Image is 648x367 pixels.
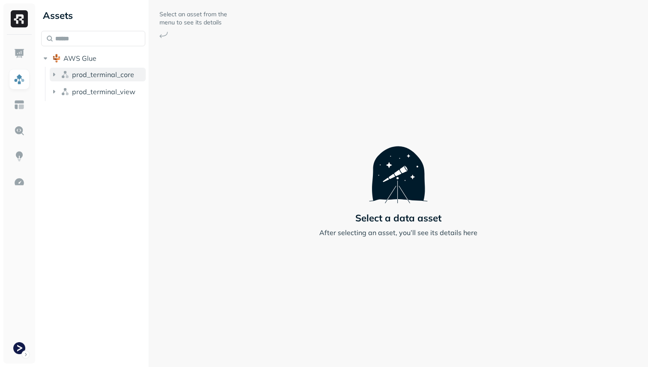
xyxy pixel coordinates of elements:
[14,176,25,188] img: Optimization
[159,10,228,27] p: Select an asset from the menu to see its details
[14,125,25,136] img: Query Explorer
[52,54,61,63] img: root
[72,70,134,79] span: prod_terminal_core
[14,48,25,59] img: Dashboard
[41,9,145,22] div: Assets
[63,54,96,63] span: AWS Glue
[355,212,441,224] p: Select a data asset
[14,99,25,110] img: Asset Explorer
[369,129,428,203] img: Telescope
[50,68,146,81] button: prod_terminal_core
[72,87,135,96] span: prod_terminal_view
[159,32,168,38] img: Arrow
[319,227,477,238] p: After selecting an asset, you’ll see its details here
[50,85,146,98] button: prod_terminal_view
[11,10,28,27] img: Ryft
[61,87,69,96] img: namespace
[61,70,69,79] img: namespace
[14,151,25,162] img: Insights
[13,342,25,354] img: Terminal
[41,51,145,65] button: AWS Glue
[14,74,25,85] img: Assets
